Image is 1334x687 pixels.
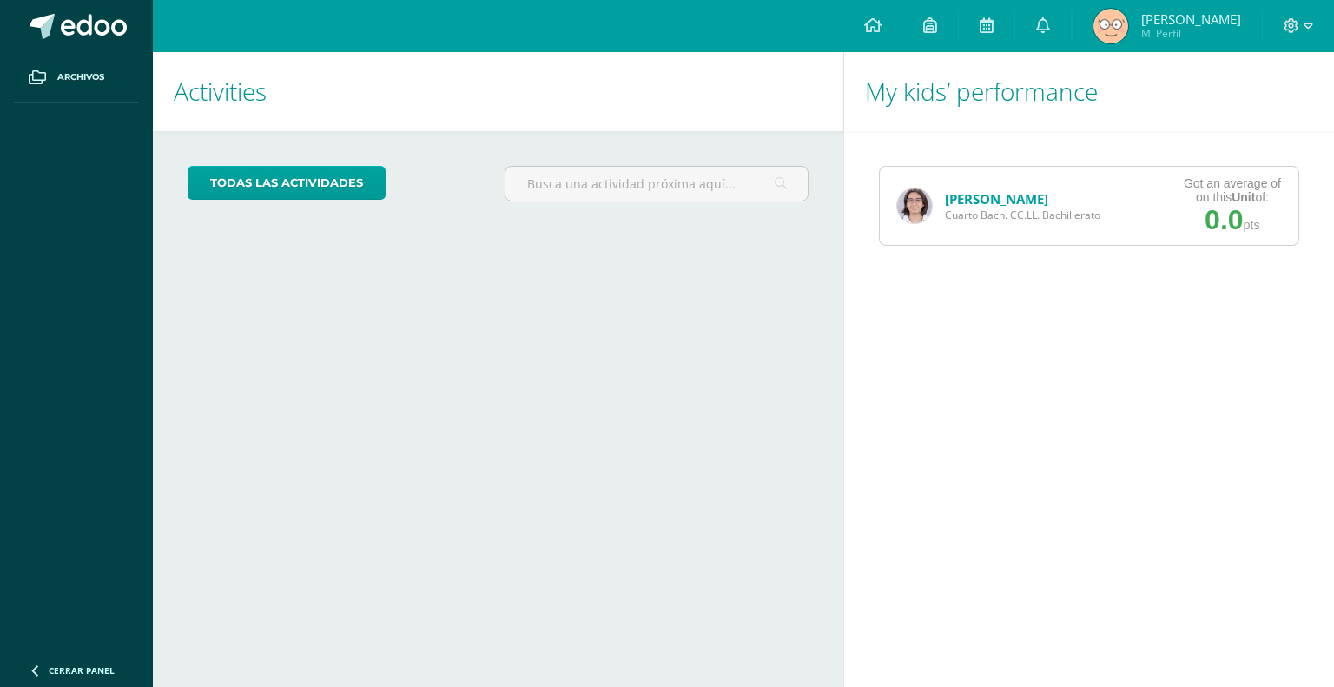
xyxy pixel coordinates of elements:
[57,70,104,84] span: Archivos
[1141,10,1241,28] span: [PERSON_NAME]
[14,52,139,103] a: Archivos
[1232,190,1255,204] strong: Unit
[1205,204,1243,235] span: 0.0
[1093,9,1128,43] img: d9c7b72a65e1800de1590e9465332ea1.png
[1141,26,1241,41] span: Mi Perfil
[897,188,932,223] img: 2fa3517560252b6879742bb2c1b0e67c.png
[1244,218,1260,232] span: pts
[865,52,1313,131] h1: My kids’ performance
[1184,176,1281,204] div: Got an average of on this of:
[188,166,386,200] a: todas las Actividades
[174,52,822,131] h1: Activities
[945,208,1100,222] span: Cuarto Bach. CC.LL. Bachillerato
[505,167,807,201] input: Busca una actividad próxima aquí...
[945,190,1048,208] a: [PERSON_NAME]
[49,664,115,677] span: Cerrar panel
